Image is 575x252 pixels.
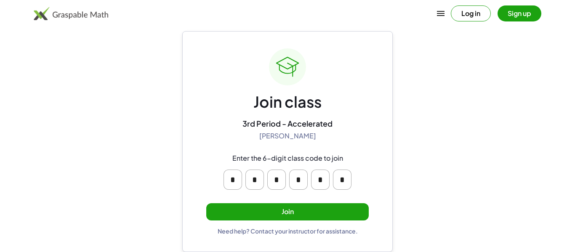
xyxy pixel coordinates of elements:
input: Please enter OTP character 5 [311,170,330,190]
div: [PERSON_NAME] [259,132,316,141]
button: Join [206,203,369,220]
div: 3rd Period - Accelerated [242,119,333,128]
div: Need help? Contact your instructor for assistance. [218,227,358,235]
input: Please enter OTP character 4 [289,170,308,190]
div: Enter the 6-digit class code to join [232,154,343,163]
div: Join class [253,92,322,112]
button: Log in [451,5,491,21]
input: Please enter OTP character 6 [333,170,351,190]
input: Please enter OTP character 1 [224,170,242,190]
button: Sign up [498,5,541,21]
input: Please enter OTP character 3 [267,170,286,190]
input: Please enter OTP character 2 [245,170,264,190]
